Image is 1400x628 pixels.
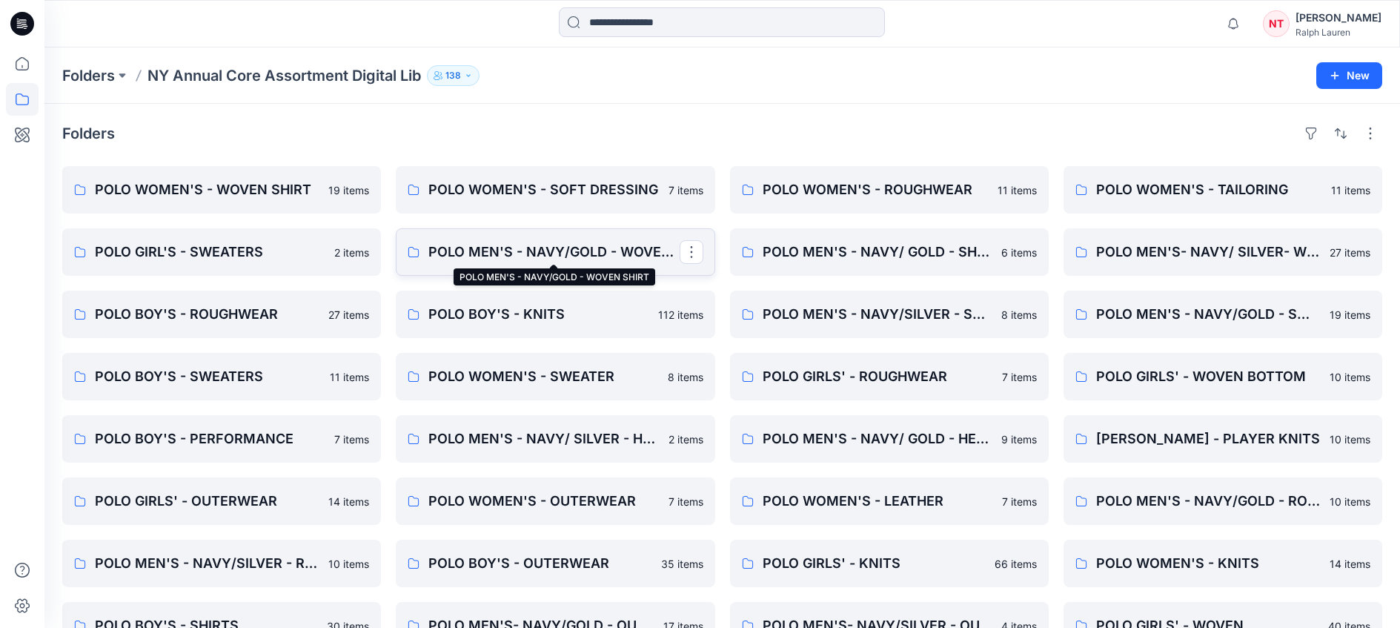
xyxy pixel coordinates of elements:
p: POLO GIRLS' - KNITS [763,553,986,574]
p: 9 items [1001,432,1037,447]
a: POLO MEN'S - NAVY/SILVER - ROUGHWEAR10 items [62,540,381,587]
button: New [1316,62,1382,89]
p: 14 items [1330,556,1370,572]
a: POLO WOMEN'S - SOFT DRESSING7 items [396,166,714,214]
div: [PERSON_NAME] [1296,9,1381,27]
p: POLO BOY'S - ROUGHWEAR [95,304,319,325]
p: POLO GIRLS' - WOVEN BOTTOM [1096,366,1321,387]
a: POLO GIRLS' - ROUGHWEAR7 items [730,353,1049,400]
p: POLO BOY'S - OUTERWEAR [428,553,651,574]
p: 2 items [334,245,369,260]
p: POLO MEN'S - NAVY/GOLD - SWEATERS [1096,304,1321,325]
p: 8 items [1001,307,1037,323]
p: POLO MEN'S- NAVY/ SILVER- WOVEN SHIRT [1096,242,1321,262]
p: 11 items [1331,182,1370,198]
p: 27 items [1330,245,1370,260]
p: 7 items [1002,494,1037,509]
a: POLO WOMEN'S - LEATHER7 items [730,477,1049,525]
a: [PERSON_NAME] - PLAYER KNITS10 items [1064,415,1382,463]
a: POLO BOY'S - PERFORMANCE7 items [62,415,381,463]
p: 7 items [334,432,369,447]
p: POLO WOMEN'S - SOFT DRESSING [428,179,659,200]
a: POLO MEN'S- NAVY/ SILVER- WOVEN SHIRT27 items [1064,228,1382,276]
a: POLO BOY'S - KNITS112 items [396,291,714,338]
a: POLO BOY'S - ROUGHWEAR27 items [62,291,381,338]
p: POLO WOMEN'S - TAILORING [1096,179,1322,200]
p: 35 items [661,556,703,572]
p: POLO BOY'S - PERFORMANCE [95,429,325,449]
a: POLO WOMEN'S - TAILORING11 items [1064,166,1382,214]
p: 2 items [669,432,703,447]
p: 112 items [658,307,703,323]
a: POLO GIRLS' - WOVEN BOTTOM10 items [1064,353,1382,400]
p: POLO WOMEN'S - WOVEN SHIRT [95,179,319,200]
p: POLO MEN'S - NAVY/ GOLD - SHORTS [763,242,992,262]
a: POLO GIRLS' - KNITS66 items [730,540,1049,587]
p: POLO MEN'S - NAVY/ SILVER - HEADWEAR [428,429,659,449]
p: 27 items [328,307,369,323]
p: POLO GIRLS' - OUTERWEAR [95,491,319,512]
a: POLO MEN'S - NAVY/GOLD - WOVEN SHIRT [396,228,714,276]
p: 7 items [1002,369,1037,385]
a: POLO BOY'S - OUTERWEAR35 items [396,540,714,587]
p: POLO WOMEN'S - KNITS [1096,553,1321,574]
p: POLO MEN'S - NAVY/ GOLD - HEADWEAR [763,429,992,449]
a: POLO MEN'S - NAVY/ GOLD - SHORTS6 items [730,228,1049,276]
p: 10 items [328,556,369,572]
a: POLO WOMEN'S - KNITS14 items [1064,540,1382,587]
p: POLO MEN'S - NAVY/SILVER - SWEATER [763,304,992,325]
h4: Folders [62,125,115,142]
a: POLO WOMEN'S - WOVEN SHIRT19 items [62,166,381,214]
p: POLO MEN'S - NAVY/SILVER - ROUGHWEAR [95,553,319,574]
p: POLO BOY'S - KNITS [428,304,648,325]
a: POLO MEN'S - NAVY/GOLD - ROUGHWEAR10 items [1064,477,1382,525]
p: 7 items [669,182,703,198]
p: [PERSON_NAME] - PLAYER KNITS [1096,429,1321,449]
div: Ralph Lauren [1296,27,1381,38]
p: 8 items [668,369,703,385]
a: POLO MEN'S - NAVY/ GOLD - HEADWEAR9 items [730,415,1049,463]
a: POLO MEN'S - NAVY/SILVER - SWEATER8 items [730,291,1049,338]
p: 11 items [330,369,369,385]
button: 138 [427,65,480,86]
a: POLO GIRL'S - SWEATERS2 items [62,228,381,276]
p: POLO BOY'S - SWEATERS [95,366,321,387]
p: 11 items [998,182,1037,198]
a: POLO WOMEN'S - ROUGHWEAR11 items [730,166,1049,214]
p: POLO WOMEN'S - OUTERWEAR [428,491,659,512]
a: POLO WOMEN'S - SWEATER8 items [396,353,714,400]
p: POLO MEN'S - NAVY/GOLD - WOVEN SHIRT [428,242,679,262]
a: POLO GIRLS' - OUTERWEAR14 items [62,477,381,525]
p: 10 items [1330,494,1370,509]
div: NT [1263,10,1290,37]
p: POLO WOMEN'S - ROUGHWEAR [763,179,989,200]
p: POLO WOMEN'S - SWEATER [428,366,658,387]
p: POLO WOMEN'S - LEATHER [763,491,993,512]
p: 14 items [328,494,369,509]
a: POLO BOY'S - SWEATERS11 items [62,353,381,400]
p: 7 items [669,494,703,509]
p: POLO MEN'S - NAVY/GOLD - ROUGHWEAR [1096,491,1321,512]
p: 66 items [995,556,1037,572]
p: 10 items [1330,369,1370,385]
p: NY Annual Core Assortment Digital Lib [147,65,421,86]
p: 19 items [1330,307,1370,323]
p: POLO GIRLS' - ROUGHWEAR [763,366,993,387]
p: POLO GIRL'S - SWEATERS [95,242,325,262]
a: Folders [62,65,115,86]
p: 6 items [1001,245,1037,260]
a: POLO MEN'S - NAVY/ SILVER - HEADWEAR2 items [396,415,714,463]
a: POLO MEN'S - NAVY/GOLD - SWEATERS19 items [1064,291,1382,338]
p: 19 items [328,182,369,198]
a: POLO WOMEN'S - OUTERWEAR7 items [396,477,714,525]
p: 10 items [1330,432,1370,447]
p: 138 [445,67,461,84]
